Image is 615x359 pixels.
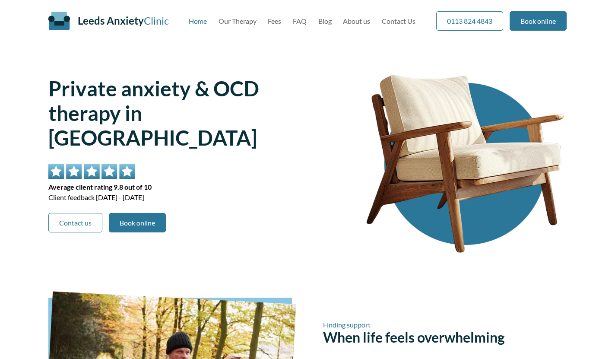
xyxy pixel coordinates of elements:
span: Leeds Anxiety [78,14,144,27]
a: About us [343,17,370,25]
a: Our Therapy [219,17,257,25]
a: Book online [109,213,166,232]
a: Contact Us [382,17,415,25]
div: Client feedback [DATE] - [DATE] [48,164,333,203]
a: Home [189,17,207,25]
span: Average client rating 9.8 out of 10 [48,182,333,192]
a: Leeds AnxietyClinic [78,14,169,27]
span: Finding support [323,321,567,329]
a: Blog [318,17,332,25]
a: Fees [268,17,281,25]
a: 0113 824 4843 [436,11,503,31]
h2: When life feels overwhelming [323,321,567,346]
a: Book online [510,11,567,31]
img: 5 star rating [48,164,135,179]
a: FAQ [293,17,307,25]
a: Contact us [48,213,102,232]
h1: Private anxiety & OCD therapy in [GEOGRAPHIC_DATA] [48,76,333,150]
